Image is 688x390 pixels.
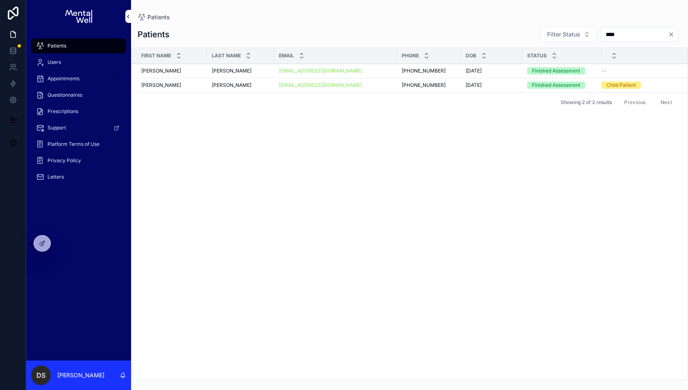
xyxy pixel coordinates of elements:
button: Select Button [540,27,597,42]
span: DOB [466,52,476,59]
span: Patients [48,43,66,49]
span: Privacy Policy [48,157,81,164]
a: Finished Assessment [527,67,597,75]
span: [DATE] [466,82,482,88]
a: [PHONE_NUMBER] [402,68,456,74]
a: Appointments [31,71,126,86]
span: Platform Terms of Use [48,141,100,147]
a: Questionnaires [31,88,126,102]
span: [PERSON_NAME] [141,68,181,74]
span: Support [48,125,66,131]
div: Child Patient [607,82,636,89]
a: [EMAIL_ADDRESS][DOMAIN_NAME] [279,82,362,88]
span: Appointments [48,75,79,82]
a: [DATE] [466,82,517,88]
a: Users [31,55,126,70]
a: Finished Assessment [527,82,597,89]
a: [EMAIL_ADDRESS][DOMAIN_NAME] [279,68,362,74]
span: Users [48,59,61,66]
span: Questionnaires [48,92,82,98]
a: Support [31,120,126,135]
span: Letters [48,174,64,180]
a: [DATE] [466,68,517,74]
span: [PHONE_NUMBER] [402,68,446,74]
a: Patients [31,39,126,53]
span: DS [36,370,45,380]
a: [PERSON_NAME] [212,82,269,88]
span: -- [602,68,607,74]
span: Email [279,52,294,59]
span: [PERSON_NAME] [212,82,251,88]
span: First Name [141,52,171,59]
a: [PERSON_NAME] [141,82,202,88]
span: Prescriptions [48,108,78,115]
a: Child Patient [602,82,678,89]
span: Last Name [212,52,241,59]
span: Showing 2 of 2 results [561,99,612,106]
button: Clear [668,31,678,38]
a: [EMAIL_ADDRESS][DOMAIN_NAME] [279,82,392,88]
span: [PERSON_NAME] [212,68,251,74]
span: [PHONE_NUMBER] [402,82,446,88]
img: App logo [65,10,92,23]
span: Filter Status [547,30,580,39]
a: Patients [138,13,170,21]
div: scrollable content [26,33,131,195]
div: Finished Assessment [532,82,580,89]
a: Privacy Policy [31,153,126,168]
span: Patients [147,13,170,21]
a: -- [602,68,678,74]
h1: Patients [138,29,170,40]
p: [PERSON_NAME] [57,371,104,379]
a: [PERSON_NAME] [212,68,269,74]
a: Letters [31,170,126,184]
span: Status [527,52,547,59]
a: [EMAIL_ADDRESS][DOMAIN_NAME] [279,68,392,74]
a: Prescriptions [31,104,126,119]
span: [DATE] [466,68,482,74]
a: [PERSON_NAME] [141,68,202,74]
span: [PERSON_NAME] [141,82,181,88]
div: Finished Assessment [532,67,580,75]
a: [PHONE_NUMBER] [402,82,456,88]
a: Platform Terms of Use [31,137,126,152]
span: Phone [402,52,419,59]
